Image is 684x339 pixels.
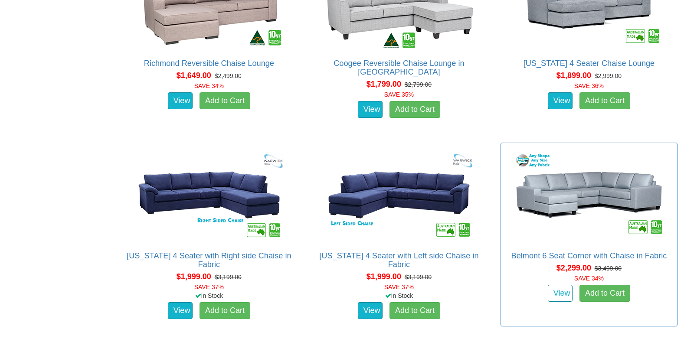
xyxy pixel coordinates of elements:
[200,302,250,319] a: Add to Cart
[200,92,250,110] a: Add to Cart
[131,147,287,243] img: Arizona 4 Seater with Right side Chaise in Fabric
[177,71,211,80] span: $1,649.00
[595,265,622,272] del: $3,499.00
[144,59,274,68] a: Richmond Reversible Chaise Lounge
[511,147,667,243] img: Belmont 6 Seat Corner with Chaise in Fabric
[574,275,604,282] font: SAVE 34%
[579,92,630,110] a: Add to Cart
[384,284,414,290] font: SAVE 37%
[384,91,414,98] font: SAVE 35%
[334,59,464,76] a: Coogee Reversible Chaise Lounge in [GEOGRAPHIC_DATA]
[556,71,591,80] span: $1,899.00
[215,72,242,79] del: $2,499.00
[367,80,401,88] span: $1,799.00
[367,272,401,281] span: $1,999.00
[405,81,432,88] del: $2,799.00
[168,302,193,319] a: View
[194,284,224,290] font: SAVE 37%
[548,92,573,110] a: View
[215,274,242,280] del: $3,199.00
[358,302,383,319] a: View
[511,251,667,260] a: Belmont 6 Seat Corner with Chaise in Fabric
[595,72,622,79] del: $2,999.00
[524,59,655,68] a: [US_STATE] 4 Seater Chaise Lounge
[574,82,604,89] font: SAVE 36%
[177,272,211,281] span: $1,999.00
[309,291,489,300] div: In Stock
[168,92,193,110] a: View
[579,285,630,302] a: Add to Cart
[556,264,591,272] span: $2,299.00
[405,274,432,280] del: $3,199.00
[389,302,440,319] a: Add to Cart
[127,251,291,269] a: [US_STATE] 4 Seater with Right side Chaise in Fabric
[548,285,573,302] a: View
[358,101,383,118] a: View
[194,82,224,89] font: SAVE 34%
[119,291,299,300] div: In Stock
[319,251,478,269] a: [US_STATE] 4 Seater with Left side Chaise in Fabric
[389,101,440,118] a: Add to Cart
[321,147,477,243] img: Arizona 4 Seater with Left side Chaise in Fabric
